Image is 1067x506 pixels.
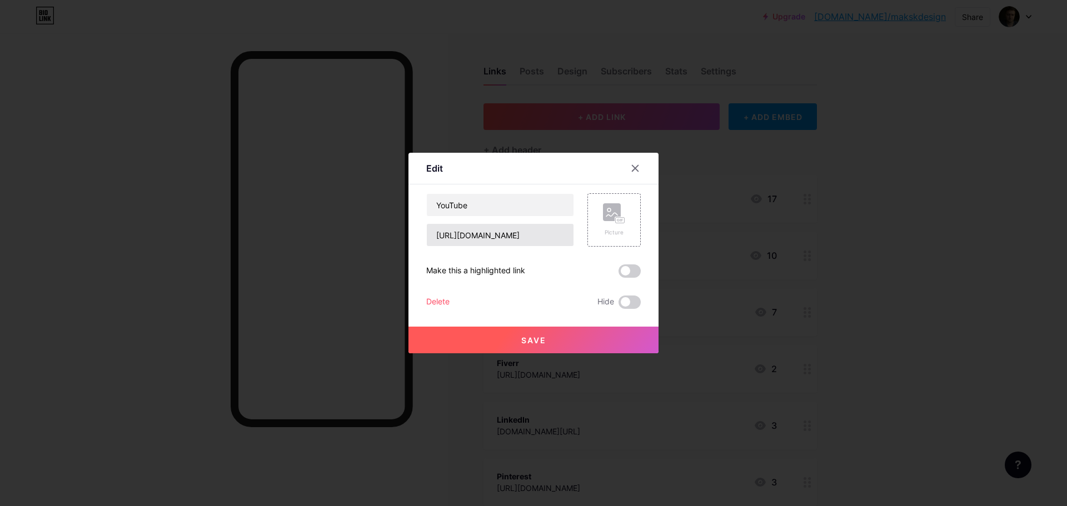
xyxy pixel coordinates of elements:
div: Picture [603,228,625,237]
span: Hide [597,295,614,309]
input: Title [427,194,574,216]
div: Edit [426,162,443,175]
div: Delete [426,295,450,309]
input: URL [427,224,574,246]
div: Make this a highlighted link [426,264,525,278]
button: Save [408,327,659,353]
span: Save [521,335,546,345]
